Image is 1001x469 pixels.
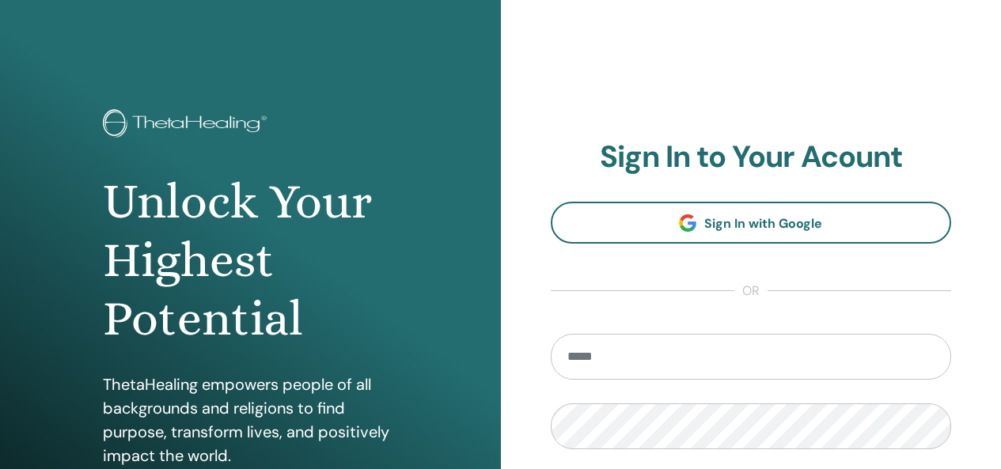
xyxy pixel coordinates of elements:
p: ThetaHealing empowers people of all backgrounds and religions to find purpose, transform lives, a... [103,373,397,467]
h2: Sign In to Your Acount [551,139,952,176]
span: or [734,282,768,301]
a: Sign In with Google [551,202,952,244]
h1: Unlock Your Highest Potential [103,172,397,349]
span: Sign In with Google [704,215,822,232]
